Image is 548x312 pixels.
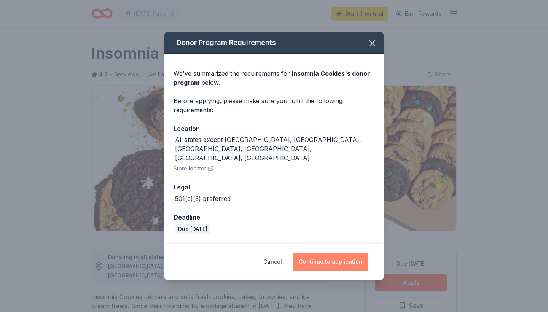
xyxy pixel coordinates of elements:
[175,135,374,162] div: All states except [GEOGRAPHIC_DATA], [GEOGRAPHIC_DATA], [GEOGRAPHIC_DATA], [GEOGRAPHIC_DATA], [GE...
[263,253,282,271] button: Cancel
[175,194,231,203] div: 501(c)(3) preferred
[293,253,368,271] button: Continue to application
[174,182,374,192] div: Legal
[174,164,214,173] button: Store locator
[174,212,374,222] div: Deadline
[174,124,374,134] div: Location
[164,32,384,54] div: Donor Program Requirements
[174,96,374,115] div: Before applying, please make sure you fulfill the following requirements:
[175,224,210,234] div: Due [DATE]
[174,69,374,87] div: We've summarized the requirements for below.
